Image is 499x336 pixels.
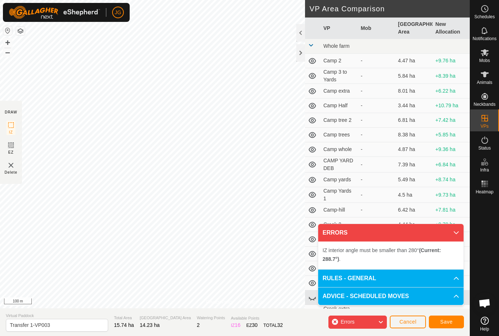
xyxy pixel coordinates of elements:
span: EZ [8,150,14,155]
button: – [3,48,12,57]
td: +7.42 ha [433,113,470,128]
span: RULES - GENERAL [323,274,376,283]
span: Virtual Paddock [6,313,108,319]
td: +6.22 ha [433,84,470,99]
th: VP [320,18,358,39]
a: Contact Us [242,299,264,305]
span: 16 [235,322,241,328]
td: Camp Yards 1 [320,187,358,203]
span: Watering Points [197,315,225,321]
span: JG [115,9,121,16]
td: +6.84 ha [433,157,470,173]
img: VP [7,161,15,170]
p-accordion-header: ADVICE - SCHEDULED MOVES [318,287,464,305]
td: 8.38 ha [395,128,433,142]
th: New Allocation [433,18,470,39]
button: Map Layers [16,27,25,35]
span: VPs [480,124,488,128]
span: Available Points [231,315,283,321]
td: 4.44 ha [395,217,433,232]
td: 3.44 ha [395,99,433,113]
a: Help [470,314,499,334]
div: - [361,176,392,184]
td: Camp yards [320,173,358,187]
span: Total Area [114,315,134,321]
td: 7.39 ha [395,157,433,173]
span: Animals [477,80,492,85]
span: Neckbands [473,102,495,107]
span: Errors [340,319,354,325]
span: Save [440,319,453,325]
td: +7.81 ha [433,203,470,217]
span: Schedules [474,15,495,19]
p-accordion-content: ERRORS [318,242,464,269]
div: - [361,72,392,80]
span: Infra [480,168,489,172]
td: Camp extra [320,84,358,99]
td: +8.74 ha [433,173,470,187]
span: 30 [252,322,258,328]
div: - [361,131,392,139]
span: Status [478,146,491,150]
td: Creek 2 [320,217,358,232]
td: CAMP YARD DEB [320,157,358,173]
th: Mob [358,18,395,39]
span: Whole farm [323,43,350,49]
span: IZ interior angle must be smaller than 280° . [323,247,441,262]
h2: VP Area Comparison [309,4,470,13]
button: Reset Map [3,26,12,35]
span: ERRORS [323,228,347,237]
div: - [361,57,392,65]
div: - [361,87,392,95]
td: +10.79 ha [433,99,470,113]
td: +9.36 ha [433,142,470,157]
div: - [361,191,392,199]
span: 15.74 ha [114,322,134,328]
td: Camp trees [320,128,358,142]
div: - [361,146,392,153]
p-accordion-header: RULES - GENERAL [318,270,464,287]
td: Camp tree 2 [320,113,358,128]
img: Gallagher Logo [9,6,100,19]
span: Delete [5,170,18,175]
span: ADVICE - SCHEDULED MOVES [323,292,409,301]
td: +9.76 ha [433,54,470,68]
td: Camp whole [320,142,358,157]
th: [GEOGRAPHIC_DATA] Area [395,18,433,39]
div: - [361,161,392,169]
div: TOTAL [263,321,283,329]
div: EZ [246,321,258,329]
button: Save [429,316,464,328]
td: Camp 3 to Yards [320,68,358,84]
span: IZ [9,130,13,135]
p-accordion-header: ERRORS [318,224,464,242]
div: IZ [231,321,240,329]
td: 4.5 ha [395,187,433,203]
td: 4.87 ha [395,142,433,157]
div: - [361,116,392,124]
span: [GEOGRAPHIC_DATA] Area [140,315,191,321]
a: Open chat [474,292,496,314]
div: - [361,206,392,214]
span: 32 [277,322,283,328]
span: Heatmap [476,190,494,194]
div: - [361,102,392,109]
span: Help [480,327,489,331]
a: Privacy Policy [206,299,233,305]
button: + [3,38,12,47]
td: 4.47 ha [395,54,433,68]
button: Cancel [390,316,426,328]
td: Camp-hill [320,203,358,217]
td: Camp 2 [320,54,358,68]
span: Notifications [473,36,496,41]
td: Camp Half [320,99,358,113]
span: 2 [197,322,200,328]
span: 14.23 ha [140,322,160,328]
td: +8.39 ha [433,68,470,84]
td: 5.84 ha [395,68,433,84]
td: +9.79 ha [433,217,470,232]
span: Cancel [399,319,416,325]
td: 6.42 ha [395,203,433,217]
td: 5.49 ha [395,173,433,187]
td: +5.85 ha [433,128,470,142]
